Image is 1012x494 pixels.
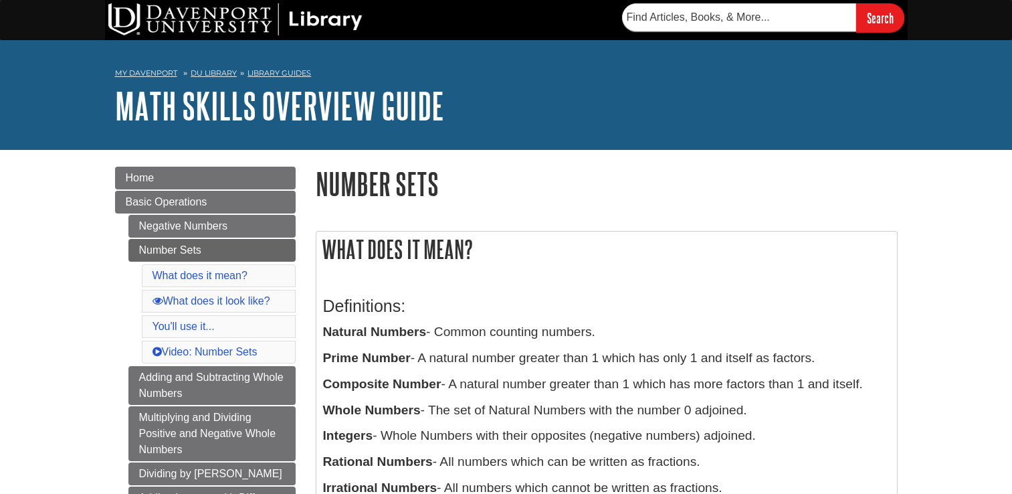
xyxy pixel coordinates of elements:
a: DU Library [191,68,237,78]
a: Number Sets [128,239,296,262]
a: Negative Numbers [128,215,296,238]
a: Library Guides [247,68,311,78]
a: Math Skills Overview Guide [115,85,444,127]
span: Basic Operations [126,196,207,208]
a: Basic Operations [115,191,296,214]
a: Multiplying and Dividing Positive and Negative Whole Numbers [128,406,296,461]
input: Find Articles, Books, & More... [622,3,856,31]
a: Dividing by [PERSON_NAME] [128,463,296,485]
input: Search [856,3,904,32]
p: - Whole Numbers with their opposites (negative numbers) adjoined. [323,426,890,446]
a: What does it mean? [153,270,247,281]
a: Home [115,167,296,189]
b: Integers [323,428,373,442]
img: DU Library [108,3,363,35]
p: - Common counting numbers. [323,323,890,342]
b: Rational Numbers [323,455,433,469]
b: Composite Number [323,377,441,391]
a: Adding and Subtracting Whole Numbers [128,366,296,405]
a: What does it look like? [153,295,270,307]
form: Searches DU Library's articles, books, and more [622,3,904,32]
h2: What does it mean? [316,232,897,267]
a: Video: Number Sets [153,346,258,357]
nav: breadcrumb [115,64,898,86]
h3: Definitions: [323,297,890,316]
a: My Davenport [115,68,177,79]
span: Home [126,172,155,183]
p: - A natural number greater than 1 which has more factors than 1 and itself. [323,375,890,394]
p: - A natural number greater than 1 which has only 1 and itself as factors. [323,349,890,368]
b: Natural Numbers [323,325,427,339]
h1: Number Sets [316,167,898,201]
a: You'll use it... [153,321,215,332]
p: - All numbers which can be written as fractions. [323,452,890,472]
b: Prime Number [323,351,411,365]
b: Whole Numbers [323,403,421,417]
p: - The set of Natural Numbers with the number 0 adjoined. [323,401,890,420]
